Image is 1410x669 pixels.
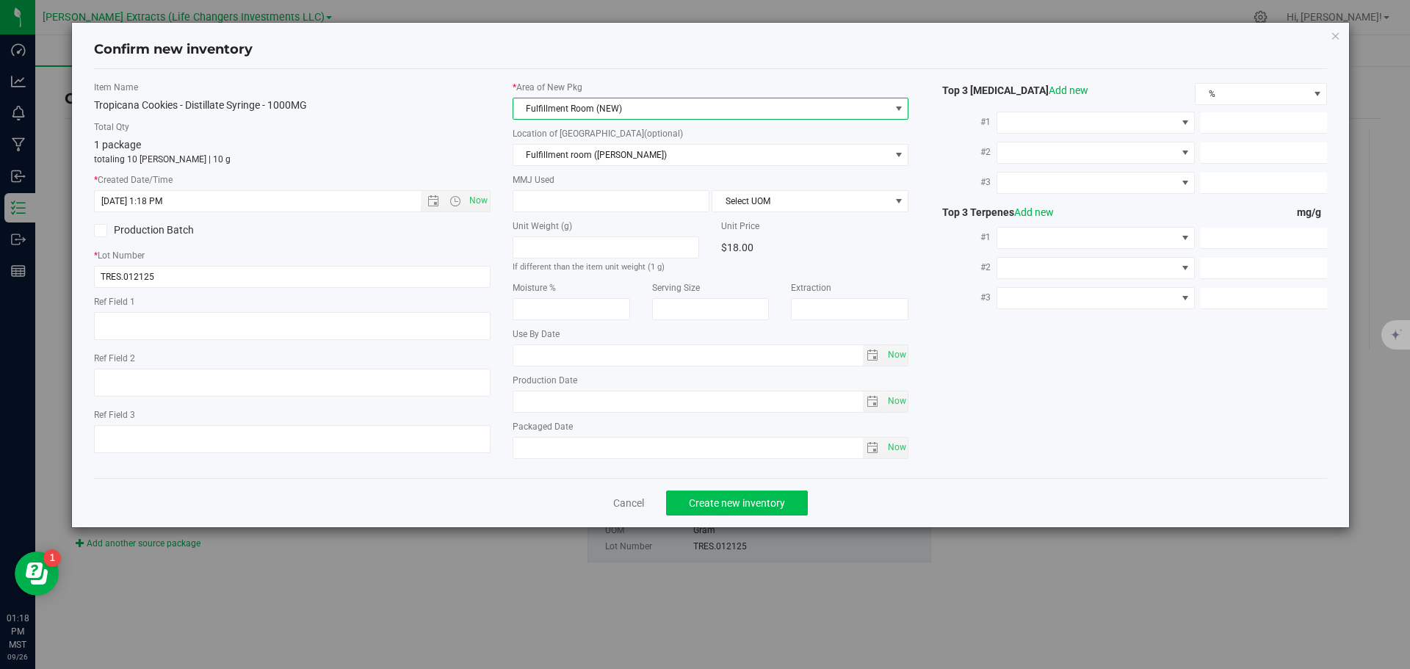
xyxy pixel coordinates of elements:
[863,391,884,412] span: select
[513,98,890,119] span: Fulfillment Room (NEW)
[1014,206,1054,218] a: Add new
[1196,84,1308,104] span: %
[930,206,1054,218] span: Top 3 Terpenes
[863,345,884,366] span: select
[15,552,59,596] iframe: Resource center
[94,40,253,59] h4: Confirm new inventory
[513,127,909,140] label: Location of [GEOGRAPHIC_DATA]
[884,437,909,458] span: Set Current date
[930,139,997,165] label: #2
[94,139,141,151] span: 1 package
[712,191,889,211] span: Select UOM
[997,112,1195,134] span: NO DATA FOUND
[883,345,908,366] span: select
[883,438,908,458] span: select
[94,120,491,134] label: Total Qty
[94,173,491,187] label: Created Date/Time
[652,281,770,294] label: Serving Size
[513,281,630,294] label: Moisture %
[997,257,1195,279] span: NO DATA FOUND
[930,254,997,281] label: #2
[689,497,785,509] span: Create new inventory
[442,195,467,207] span: Open the time view
[513,145,890,165] span: Fulfillment room ([PERSON_NAME])
[513,173,909,187] label: MMJ Used
[930,284,997,311] label: #3
[513,220,700,233] label: Unit Weight (g)
[421,195,446,207] span: Open the date view
[94,249,491,262] label: Lot Number
[930,224,997,250] label: #1
[513,328,909,341] label: Use By Date
[997,172,1195,194] span: NO DATA FOUND
[94,81,491,94] label: Item Name
[513,262,665,272] small: If different than the item unit weight (1 g)
[930,84,1088,96] span: Top 3 [MEDICAL_DATA]
[721,220,908,233] label: Unit Price
[94,223,281,238] label: Production Batch
[997,142,1195,164] span: NO DATA FOUND
[644,129,683,139] span: (optional)
[1297,206,1327,218] span: mg/g
[513,81,909,94] label: Area of New Pkg
[666,491,808,516] button: Create new inventory
[94,98,491,113] div: Tropicana Cookies - Distillate Syringe - 1000MG
[997,227,1195,249] span: NO DATA FOUND
[930,109,997,135] label: #1
[513,420,909,433] label: Packaged Date
[94,153,491,166] p: totaling 10 [PERSON_NAME] | 10 g
[791,281,908,294] label: Extraction
[884,391,909,412] span: Set Current date
[997,287,1195,309] span: NO DATA FOUND
[43,549,61,567] iframe: Resource center unread badge
[94,408,491,422] label: Ref Field 3
[883,391,908,412] span: select
[930,169,997,195] label: #3
[466,190,491,211] span: Set Current date
[94,352,491,365] label: Ref Field 2
[94,295,491,308] label: Ref Field 1
[889,145,908,165] span: select
[863,438,884,458] span: select
[884,344,909,366] span: Set Current date
[513,374,909,387] label: Production Date
[1049,84,1088,96] a: Add new
[613,496,644,510] a: Cancel
[721,236,908,258] div: $18.00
